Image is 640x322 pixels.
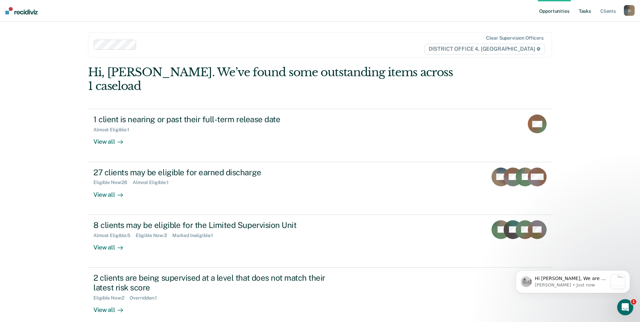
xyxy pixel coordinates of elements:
[88,215,552,268] a: 8 clients may be eligible for the Limited Supervision UnitAlmost Eligible:5Eligible Now:3Marked I...
[93,127,135,133] div: Almost Eligible : 1
[136,233,172,238] div: Eligible Now : 3
[93,133,131,146] div: View all
[133,180,174,185] div: Almost Eligible : 1
[93,180,133,185] div: Eligible Now : 26
[130,295,162,301] div: Overridden : 1
[93,114,329,124] div: 1 client is nearing or past their full-term release date
[88,109,552,162] a: 1 client is nearing or past their full-term release dateAlmost Eligible:1View all
[93,168,329,177] div: 27 clients may be eligible for earned discharge
[93,273,329,292] div: 2 clients are being supervised at a level that does not match their latest risk score
[93,238,131,251] div: View all
[93,301,131,314] div: View all
[624,5,635,16] button: JJ
[424,44,545,54] span: DISTRICT OFFICE 4, [GEOGRAPHIC_DATA]
[5,7,38,14] img: Recidiviz
[93,295,130,301] div: Eligible Now : 2
[172,233,218,238] div: Marked Ineligible : 1
[486,35,543,41] div: Clear supervision officers
[93,233,136,238] div: Almost Eligible : 5
[93,220,329,230] div: 8 clients may be eligible for the Limited Supervision Unit
[631,299,636,305] span: 1
[617,299,633,315] iframe: Intercom live chat
[88,162,552,215] a: 27 clients may be eligible for earned dischargeEligible Now:26Almost Eligible:1View all
[506,257,640,304] iframe: Intercom notifications message
[88,65,459,93] div: Hi, [PERSON_NAME]. We’ve found some outstanding items across 1 caseload
[93,185,131,198] div: View all
[624,5,635,16] div: J J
